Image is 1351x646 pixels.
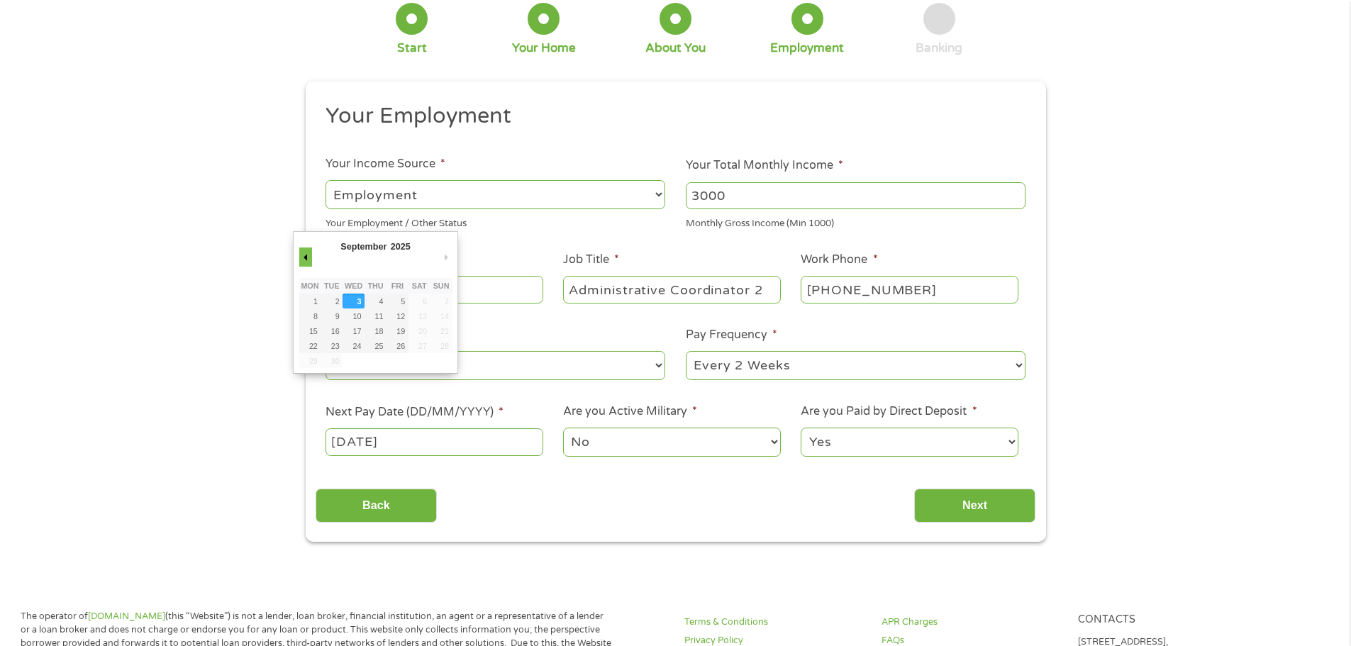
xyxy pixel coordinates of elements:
button: 3 [343,294,365,308]
abbr: Wednesday [345,282,362,290]
button: 24 [343,338,365,353]
label: Job Title [563,252,619,267]
button: 8 [299,308,321,323]
input: Cashier [563,276,780,303]
input: 1800 [686,182,1025,209]
div: Employment [770,40,844,56]
button: 5 [387,294,408,308]
div: Your Home [512,40,576,56]
input: Next [914,489,1035,523]
label: Are you Paid by Direct Deposit [801,404,977,419]
label: Work Phone [801,252,877,267]
button: 23 [321,338,343,353]
a: APR Charges [882,616,1062,629]
div: Banking [916,40,962,56]
button: 2 [321,294,343,308]
div: 2025 [389,237,412,256]
button: 26 [387,338,408,353]
button: 1 [299,294,321,308]
abbr: Saturday [412,282,427,290]
div: About You [645,40,706,56]
button: Previous Month [299,247,312,267]
button: Next Month [440,247,452,267]
label: Next Pay Date (DD/MM/YYYY) [326,405,504,420]
button: 10 [343,308,365,323]
button: 18 [365,323,387,338]
button: 11 [365,308,387,323]
abbr: Thursday [367,282,383,290]
div: Monthly Gross Income (Min 1000) [686,212,1025,231]
label: Your Income Source [326,157,445,172]
label: Pay Frequency [686,328,777,343]
label: Your Total Monthly Income [686,158,843,173]
button: 15 [299,323,321,338]
button: 16 [321,323,343,338]
button: 17 [343,323,365,338]
input: Use the arrow keys to pick a date [326,428,543,455]
div: Your Employment / Other Status [326,212,665,231]
h4: Contacts [1078,613,1258,627]
a: Terms & Conditions [684,616,864,629]
label: Are you Active Military [563,404,697,419]
button: 9 [321,308,343,323]
h2: Your Employment [326,102,1015,130]
button: 12 [387,308,408,323]
div: September [339,237,389,256]
abbr: Friday [391,282,404,290]
div: Start [397,40,427,56]
input: Back [316,489,437,523]
button: 19 [387,323,408,338]
a: [DOMAIN_NAME] [88,611,165,622]
button: 25 [365,338,387,353]
abbr: Monday [301,282,318,290]
abbr: Tuesday [324,282,340,290]
abbr: Sunday [433,282,450,290]
button: 4 [365,294,387,308]
button: 22 [299,338,321,353]
input: (231) 754-4010 [801,276,1018,303]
